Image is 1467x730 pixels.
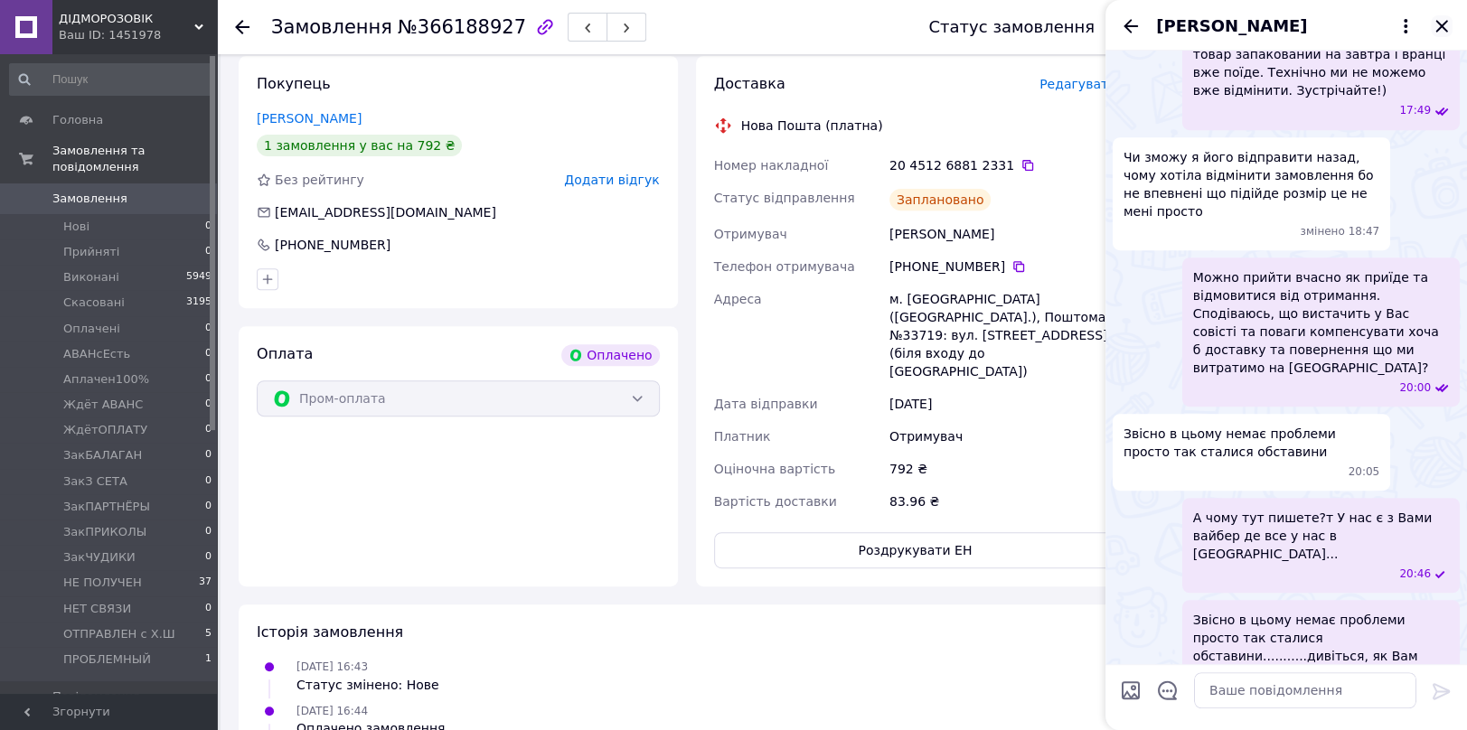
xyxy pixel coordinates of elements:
[714,75,785,92] span: Доставка
[205,422,212,438] span: 0
[63,499,150,515] span: ЗакПАРТНЁРЫ
[63,422,147,438] span: ЖдётОПЛАТУ
[886,218,1120,250] div: [PERSON_NAME]
[205,499,212,515] span: 0
[1193,509,1449,563] span: А чому тут пишете?т У нас є з Вами вайбер де все у нас в [GEOGRAPHIC_DATA]...
[886,283,1120,388] div: м. [GEOGRAPHIC_DATA] ([GEOGRAPHIC_DATA].), Поштомат №33719: вул. [STREET_ADDRESS] (біля входу до ...
[714,494,837,509] span: Вартість доставки
[63,473,127,490] span: ЗакЗ СЕТА
[52,191,127,207] span: Замовлення
[1039,77,1116,91] span: Редагувати
[889,189,992,211] div: Заплановано
[52,688,140,705] span: Повідомлення
[296,660,368,673] span: [DATE] 16:43
[59,11,194,27] span: ДІДМОРОЗОВІК
[1193,611,1449,683] span: Звісно в цьому немає проблеми просто так сталися обставини...........дивіться, як Вам краще...
[199,575,212,591] span: 37
[186,269,212,285] span: 5949
[737,117,888,135] div: Нова Пошта (платна)
[714,191,855,205] span: Статус відправлення
[63,321,120,337] span: Оплачені
[205,626,212,642] span: 5
[398,16,526,38] span: №366188927
[257,135,462,156] div: 1 замовлення у вас на 792 ₴
[1156,679,1180,702] button: Відкрити шаблони відповідей
[257,111,362,126] a: [PERSON_NAME]
[889,156,1116,174] div: 20 4512 6881 2331
[714,462,835,476] span: Оціночна вартість
[205,651,212,668] span: 1
[63,447,142,463] span: ЗакБАЛАГАН
[205,473,212,490] span: 0
[63,549,136,566] span: ЗакЧУДИКИ
[63,371,149,388] span: Аплачен100%
[273,236,392,254] div: [PHONE_NUMBER]
[296,705,368,717] span: [DATE] 16:44
[1193,268,1449,377] span: Можно прийти вчасно як приїде та відмовитися від отримання. Сподіваюсь, що вистачить у Вас совіст...
[1124,148,1379,220] span: Чи зможу я його відправити назад, чому хотіла відмінити замовлення бо не впевнені що підійде розм...
[561,344,659,366] div: Оплачено
[59,27,217,43] div: Ваш ID: 1451978
[63,626,175,642] span: ОТПРАВЛЕН с Х.Ш
[205,447,212,463] span: 0
[889,257,1116,276] div: [PHONE_NUMBER]
[235,18,249,36] div: Повернутися назад
[205,601,212,617] span: 0
[63,295,125,311] span: Скасовані
[714,158,829,173] span: Номер накладної
[9,63,213,96] input: Пошук
[1124,425,1379,461] span: Звісно в цьому немає проблеми просто так сталися обставини
[1399,566,1431,582] span: 20:46 12.10.2025
[205,321,212,337] span: 0
[63,346,130,362] span: АВАНсЕсть
[63,575,142,591] span: НЕ ПОЛУЧЕН
[928,18,1095,36] div: Статус замовлення
[257,623,403,641] span: Історія замовлення
[886,388,1120,420] div: [DATE]
[52,143,217,175] span: Замовлення та повідомлення
[1120,15,1142,37] button: Назад
[63,651,151,668] span: ПРОБЛЕМНЫЙ
[63,269,119,285] span: Виконані
[63,219,89,235] span: Нові
[714,227,787,241] span: Отримувач
[63,524,146,540] span: ЗакПРИКОЛЫ
[257,345,313,362] span: Оплата
[63,601,131,617] span: НЕТ СВЯЗИ
[63,397,143,413] span: Ждёт АВАНС
[714,532,1117,568] button: Роздрукувати ЕН
[257,75,331,92] span: Покупець
[275,205,496,220] span: [EMAIL_ADDRESS][DOMAIN_NAME]
[52,112,103,128] span: Головна
[205,219,212,235] span: 0
[714,397,818,411] span: Дата відправки
[1399,380,1431,396] span: 20:00 12.10.2025
[1156,14,1307,38] span: [PERSON_NAME]
[186,295,212,311] span: 3195
[296,676,439,694] div: Статус змінено: Нове
[1431,15,1453,37] button: Закрити
[205,549,212,566] span: 0
[275,173,364,187] span: Без рейтингу
[564,173,659,187] span: Додати відгук
[714,429,771,444] span: Платник
[1301,224,1349,239] span: змінено
[886,453,1120,485] div: 792 ₴
[205,524,212,540] span: 0
[886,420,1120,453] div: Отримувач
[1193,27,1449,99] span: Нажаль, вже запізно. ТТН створена, товар запакований на завтра і вранці вже поїде. Технічно ми не...
[1399,103,1431,118] span: 17:49 12.10.2025
[271,16,392,38] span: Замовлення
[714,292,762,306] span: Адреса
[205,397,212,413] span: 0
[1349,224,1380,239] span: 18:47 12.10.2025
[205,346,212,362] span: 0
[205,371,212,388] span: 0
[886,485,1120,518] div: 83.96 ₴
[205,244,212,260] span: 0
[63,244,119,260] span: Прийняті
[1349,464,1380,480] span: 20:05 12.10.2025
[1156,14,1416,38] button: [PERSON_NAME]
[714,259,855,274] span: Телефон отримувача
